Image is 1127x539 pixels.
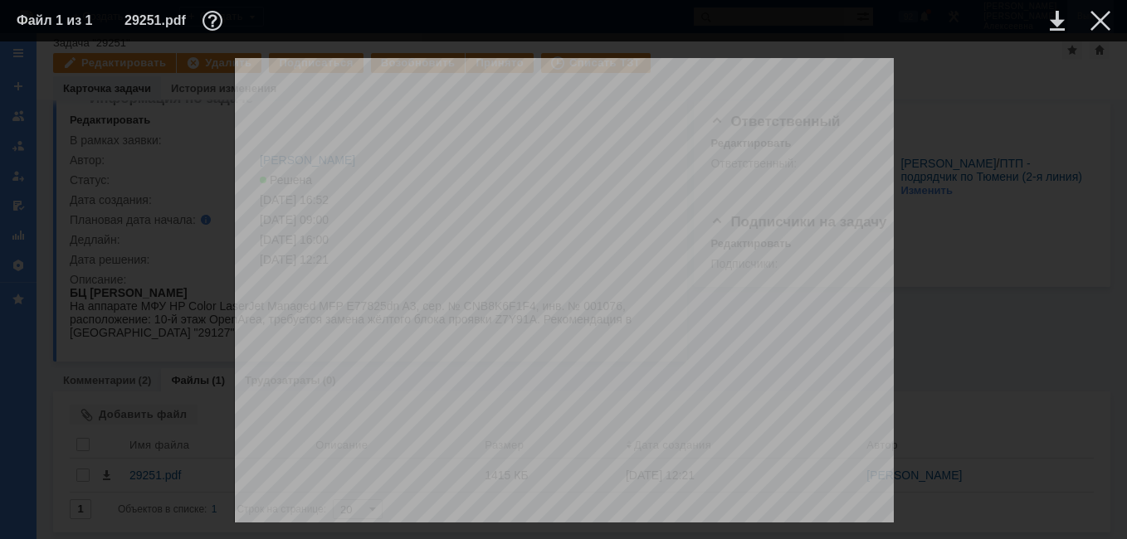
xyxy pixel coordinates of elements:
[124,11,227,31] div: 29251.pdf
[17,14,100,27] div: Файл 1 из 1
[202,11,227,31] div: Дополнительная информация о файле (F11)
[1090,11,1110,31] div: Закрыть окно (Esc)
[1050,11,1065,31] div: Скачать файл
